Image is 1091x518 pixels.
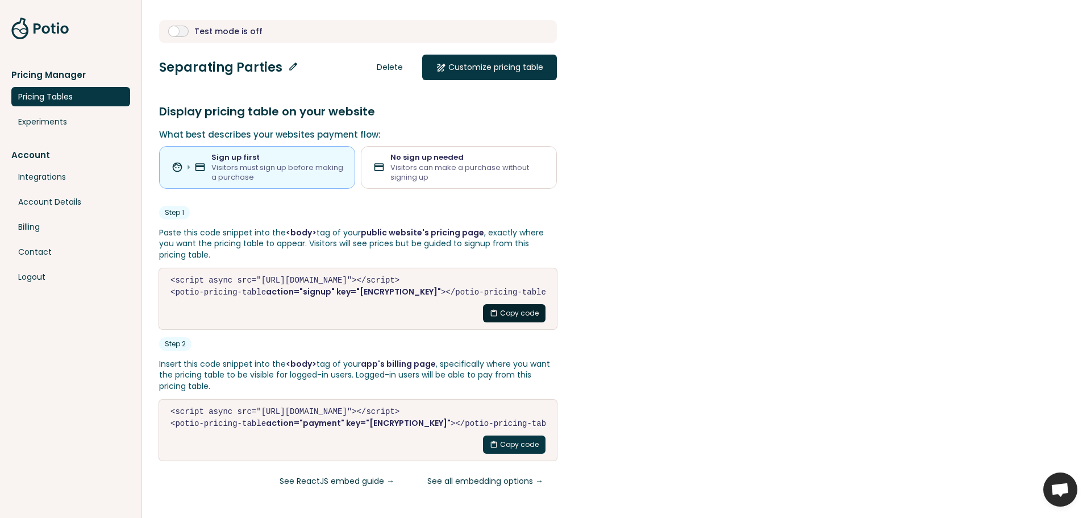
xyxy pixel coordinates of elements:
span: draw [436,63,446,73]
h3: Display pricing table on your website [159,103,557,120]
button: content_pasteCopy code [483,304,545,322]
span: face [172,161,183,173]
a: Delete [363,55,417,80]
span: credit_card [373,161,385,173]
div: Step 1 [159,206,190,219]
b: action="signup" key="[ENCRYPTION_KEY]" [266,286,441,297]
span: content_paste [490,441,498,449]
a: drawCustomize pricing table [422,55,557,80]
a: Open chat [1043,473,1077,507]
span: edit [288,61,298,72]
code: <script async src="[URL][DOMAIN_NAME]"></script> <potio-pricing-table ></potio-pricing-table> [170,275,545,298]
p: Insert this code snippet into the tag of your , specifically where you want the pricing table to ... [159,359,557,392]
a: See all embedding options → [414,469,557,494]
code: <body> [286,227,317,238]
a: Account [11,148,130,161]
span: content_paste [490,309,498,317]
h2: Separating Parties [159,58,298,77]
a: Integrations [11,167,130,187]
a: Pricing Tables [11,87,130,106]
a: See ReactJS embed guide → [266,469,408,494]
p: What best describes your websites payment flow: [159,129,557,140]
div: No sign up needed [390,152,546,163]
b: public website's pricing page [361,227,484,238]
b: app's billing page [361,358,436,370]
a: Logout [11,267,130,287]
a: Contact [11,242,130,262]
a: Billing [11,217,130,237]
code: <body> [286,358,317,370]
div: Pricing Manager [11,68,130,81]
code: <script async src="[URL][DOMAIN_NAME]"></script> <potio-pricing-table ></potio-pricing-table> [170,407,545,429]
button: content_pasteCopy code [483,436,545,454]
div: Visitors must sign up before making a purchase [211,163,344,183]
div: Test mode is off [194,26,263,38]
div: Visitors can make a purchase without signing up [390,163,546,183]
p: Paste this code snippet into the tag of your , exactly where you want the pricing table to appear... [159,227,557,261]
div: Step 2 [159,337,191,351]
span: credit_card [194,161,206,173]
b: action="payment" key="[ENCRYPTION_KEY]" [266,417,451,429]
a: Experiments [11,112,130,131]
div: Sign up first [211,152,344,163]
a: Account Details [11,192,130,212]
span: arrow_right [183,161,194,173]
